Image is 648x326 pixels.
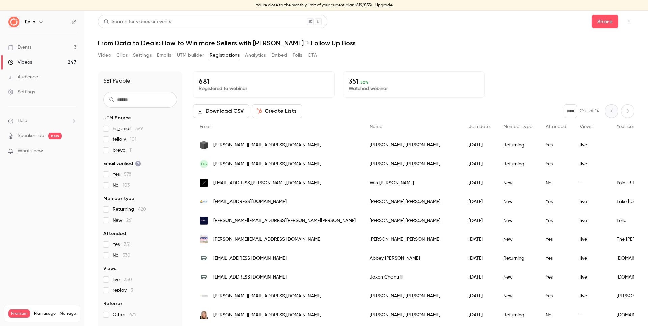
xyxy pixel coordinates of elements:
[123,183,130,188] span: 103
[103,265,116,272] span: Views
[503,124,532,129] span: Member type
[124,172,131,177] span: 578
[252,104,302,118] button: Create Lists
[200,179,208,187] img: compass.com
[462,305,496,324] div: [DATE]
[573,136,610,155] div: live
[8,74,38,80] div: Audience
[213,274,287,281] span: [EMAIL_ADDRESS][DOMAIN_NAME]
[199,85,329,92] p: Registered to webinar
[213,142,321,149] span: [PERSON_NAME][EMAIL_ADDRESS][DOMAIN_NAME]
[123,253,130,258] span: 330
[113,287,133,294] span: replay
[135,126,143,131] span: 399
[126,218,133,223] span: 261
[129,312,136,317] span: 674
[213,293,321,300] span: [PERSON_NAME][EMAIL_ADDRESS][DOMAIN_NAME]
[539,230,573,249] div: Yes
[363,268,462,287] div: Jaxon Chantrill
[573,211,610,230] div: live
[539,268,573,287] div: Yes
[103,195,134,202] span: Member type
[113,171,131,178] span: Yes
[48,133,62,139] span: new
[573,230,610,249] div: live
[18,117,27,124] span: Help
[113,241,131,248] span: Yes
[213,255,287,262] span: [EMAIL_ADDRESS][DOMAIN_NAME]
[157,50,171,61] button: Emails
[103,115,177,318] section: facet-groups
[113,206,146,213] span: Returning
[580,108,599,115] p: Out of 14
[103,300,122,307] span: Referrer
[370,124,382,129] span: Name
[624,16,634,27] button: Top Bar Actions
[539,249,573,268] div: Yes
[363,249,462,268] div: Abbey [PERSON_NAME]
[113,182,130,189] span: No
[573,249,610,268] div: live
[213,198,287,205] span: [EMAIL_ADDRESS][DOMAIN_NAME]
[200,141,208,149] img: truenorthsocal.com
[592,15,618,28] button: Share
[34,311,56,316] span: Plan usage
[621,104,634,118] button: Next page
[546,124,566,129] span: Attended
[349,77,479,85] p: 351
[200,217,208,225] img: fello.ai
[496,192,539,211] div: New
[25,19,35,25] h6: Fello
[496,173,539,192] div: New
[462,155,496,173] div: [DATE]
[363,305,462,324] div: [PERSON_NAME] [PERSON_NAME]
[138,207,146,212] span: 420
[213,236,321,243] span: [PERSON_NAME][EMAIL_ADDRESS][DOMAIN_NAME]
[496,230,539,249] div: New
[113,276,132,283] span: live
[462,287,496,305] div: [DATE]
[213,312,321,319] span: [PERSON_NAME][EMAIL_ADDRESS][DOMAIN_NAME]
[349,85,479,92] p: Watched webinar
[363,136,462,155] div: [PERSON_NAME] [PERSON_NAME]
[375,3,393,8] a: Upgrade
[200,200,208,204] img: lmrealtym.com
[573,155,610,173] div: live
[8,117,76,124] li: help-dropdown-opener
[8,89,35,95] div: Settings
[116,50,128,61] button: Clips
[539,305,573,324] div: No
[210,50,240,61] button: Registrations
[213,217,356,224] span: [PERSON_NAME][EMAIL_ADDRESS][PERSON_NAME][PERSON_NAME]
[573,173,610,192] div: -
[363,192,462,211] div: [PERSON_NAME] [PERSON_NAME]
[245,50,266,61] button: Analytics
[462,249,496,268] div: [DATE]
[113,252,130,259] span: No
[539,155,573,173] div: Yes
[469,124,490,129] span: Join date
[113,147,133,154] span: brevo
[200,235,208,243] img: theduncanduo.com
[271,50,287,61] button: Embed
[98,50,111,61] button: Video
[496,136,539,155] div: Returning
[200,311,208,319] img: dawnsellshomesinri.com
[130,137,136,142] span: 101
[539,173,573,192] div: No
[193,104,249,118] button: Download CSV
[200,124,211,129] span: Email
[8,17,19,27] img: Fello
[177,50,204,61] button: UTM builder
[496,155,539,173] div: Returning
[462,211,496,230] div: [DATE]
[462,230,496,249] div: [DATE]
[103,115,131,121] span: UTM Source
[539,211,573,230] div: Yes
[98,39,634,47] h1: From Data to Deals: How to Win more Sellers with [PERSON_NAME] + Follow Up Boss
[496,287,539,305] div: New
[496,305,539,324] div: Returning
[113,136,136,143] span: fello_v
[363,230,462,249] div: [PERSON_NAME] [PERSON_NAME]
[200,254,208,262] img: myidahoagent.com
